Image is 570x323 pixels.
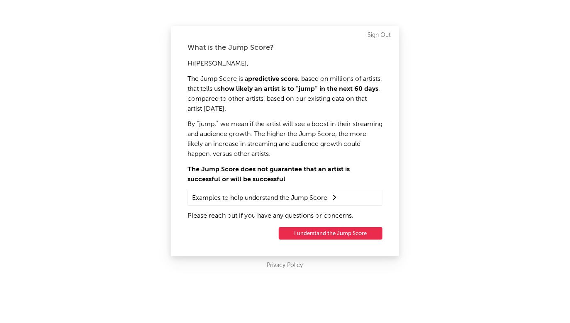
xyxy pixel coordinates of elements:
[248,76,298,83] strong: predictive score
[368,30,391,40] a: Sign Out
[188,119,382,159] p: By “jump,” we mean if the artist will see a boost in their streaming and audience growth. The hig...
[279,227,382,240] button: I understand the Jump Score
[192,192,378,203] summary: Examples to help understand the Jump Score
[188,74,382,114] p: The Jump Score is a , based on millions of artists, that tells us , compared to other artists, ba...
[267,260,303,271] a: Privacy Policy
[188,59,382,69] p: Hi [PERSON_NAME] ,
[188,166,350,183] strong: The Jump Score does not guarantee that an artist is successful or will be successful
[221,86,378,92] strong: how likely an artist is to “jump” in the next 60 days
[188,211,382,221] p: Please reach out if you have any questions or concerns.
[188,43,382,53] div: What is the Jump Score?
